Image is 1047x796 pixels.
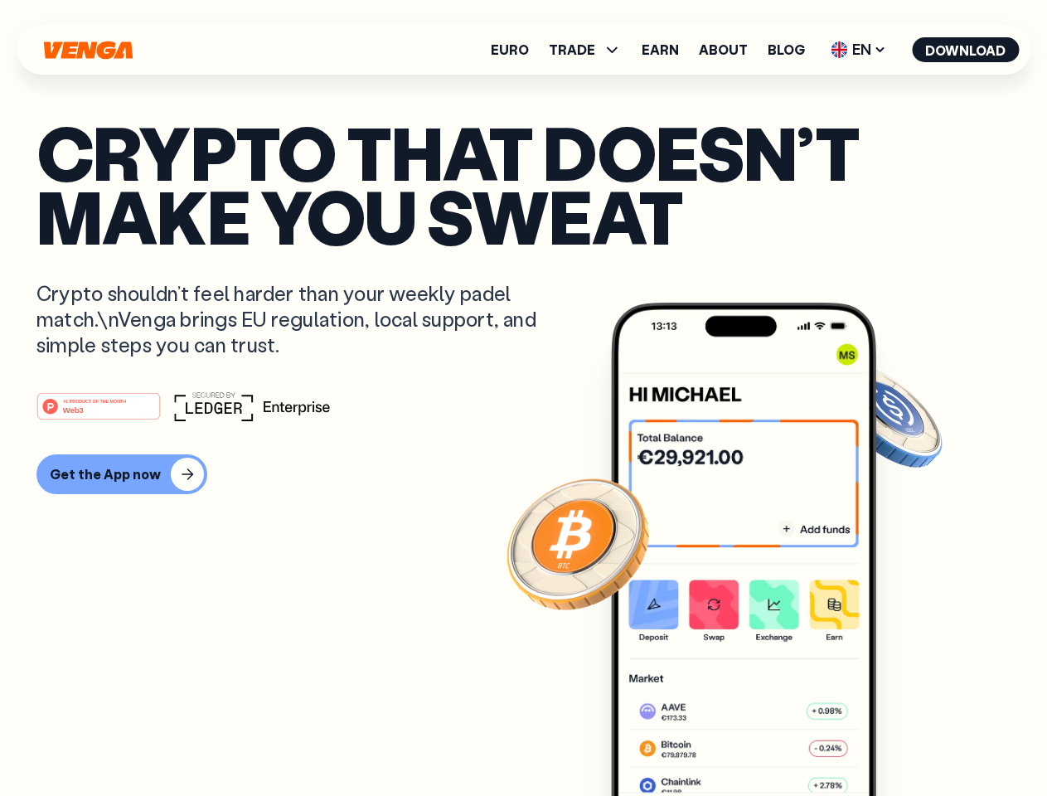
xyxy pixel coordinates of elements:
a: Euro [491,43,529,56]
a: #1 PRODUCT OF THE MONTHWeb3 [36,402,161,424]
tspan: #1 PRODUCT OF THE MONTH [63,398,126,403]
img: USDC coin [826,357,946,476]
tspan: Web3 [63,405,84,414]
img: flag-uk [831,41,847,58]
span: EN [825,36,892,63]
a: About [699,43,748,56]
span: TRADE [549,40,622,60]
button: Download [912,37,1019,62]
img: Bitcoin [503,468,652,618]
a: Blog [768,43,805,56]
svg: Home [41,41,134,60]
p: Crypto that doesn’t make you sweat [36,120,1011,247]
div: Get the App now [50,466,161,483]
a: Get the App now [36,454,1011,494]
button: Get the App now [36,454,207,494]
a: Earn [642,43,679,56]
span: TRADE [549,43,595,56]
p: Crypto shouldn’t feel harder than your weekly padel match.\nVenga brings EU regulation, local sup... [36,280,560,358]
